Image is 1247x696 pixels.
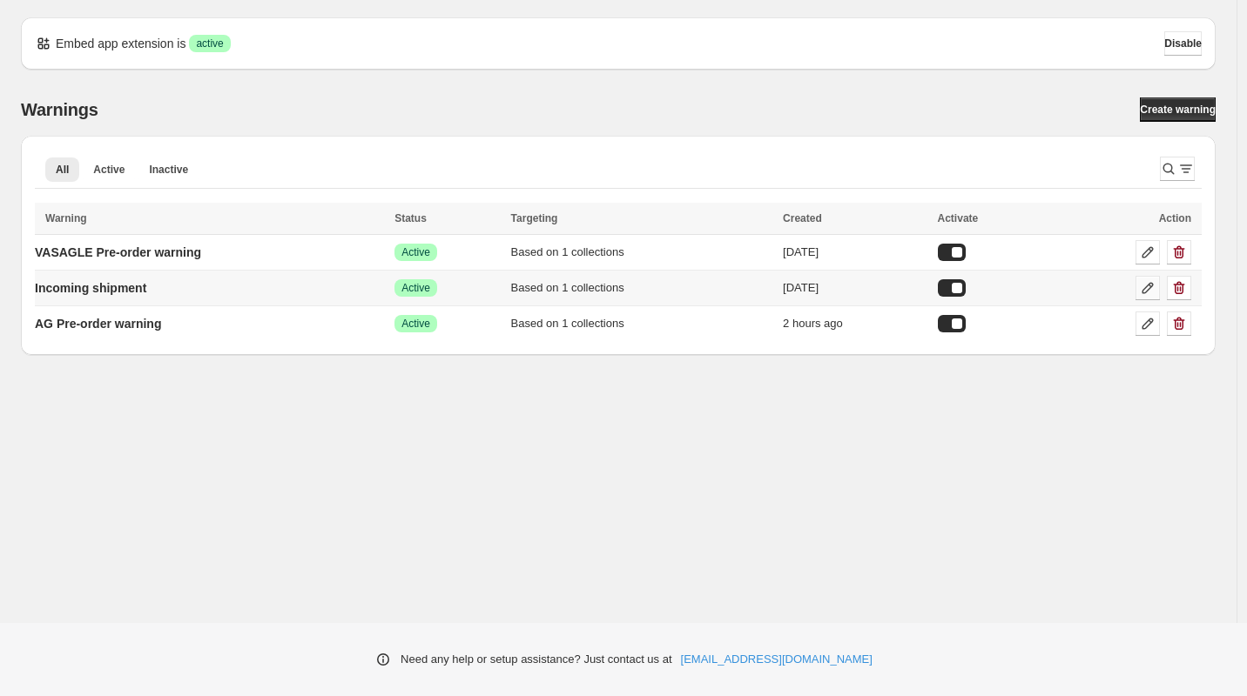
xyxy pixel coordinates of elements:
[35,244,201,261] p: VASAGLE Pre-order warning
[93,163,125,177] span: Active
[1160,157,1195,181] button: Search and filter results
[1164,37,1202,50] span: Disable
[56,35,185,52] p: Embed app extension is
[35,315,161,332] p: AG Pre-order warning
[783,279,927,297] div: [DATE]
[511,244,773,261] div: Based on 1 collections
[196,37,223,50] span: active
[511,279,773,297] div: Based on 1 collections
[35,238,201,266] a: VASAGLE Pre-order warning
[511,315,773,332] div: Based on 1 collections
[938,212,979,224] span: Activate
[401,281,430,295] span: Active
[1140,97,1216,122] a: Create warning
[783,244,927,261] div: [DATE]
[149,163,188,177] span: Inactive
[681,651,873,668] a: [EMAIL_ADDRESS][DOMAIN_NAME]
[1140,103,1216,117] span: Create warning
[401,245,430,259] span: Active
[35,274,146,302] a: Incoming shipment
[35,279,146,297] p: Incoming shipment
[45,212,87,224] span: Warning
[511,212,558,224] span: Targeting
[394,212,427,224] span: Status
[401,317,430,331] span: Active
[35,310,161,338] a: AG Pre-order warning
[1159,212,1191,224] span: Action
[783,315,927,332] div: 2 hours ago
[1164,31,1202,56] button: Disable
[783,212,822,224] span: Created
[21,99,98,120] h2: Warnings
[56,163,69,177] span: All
